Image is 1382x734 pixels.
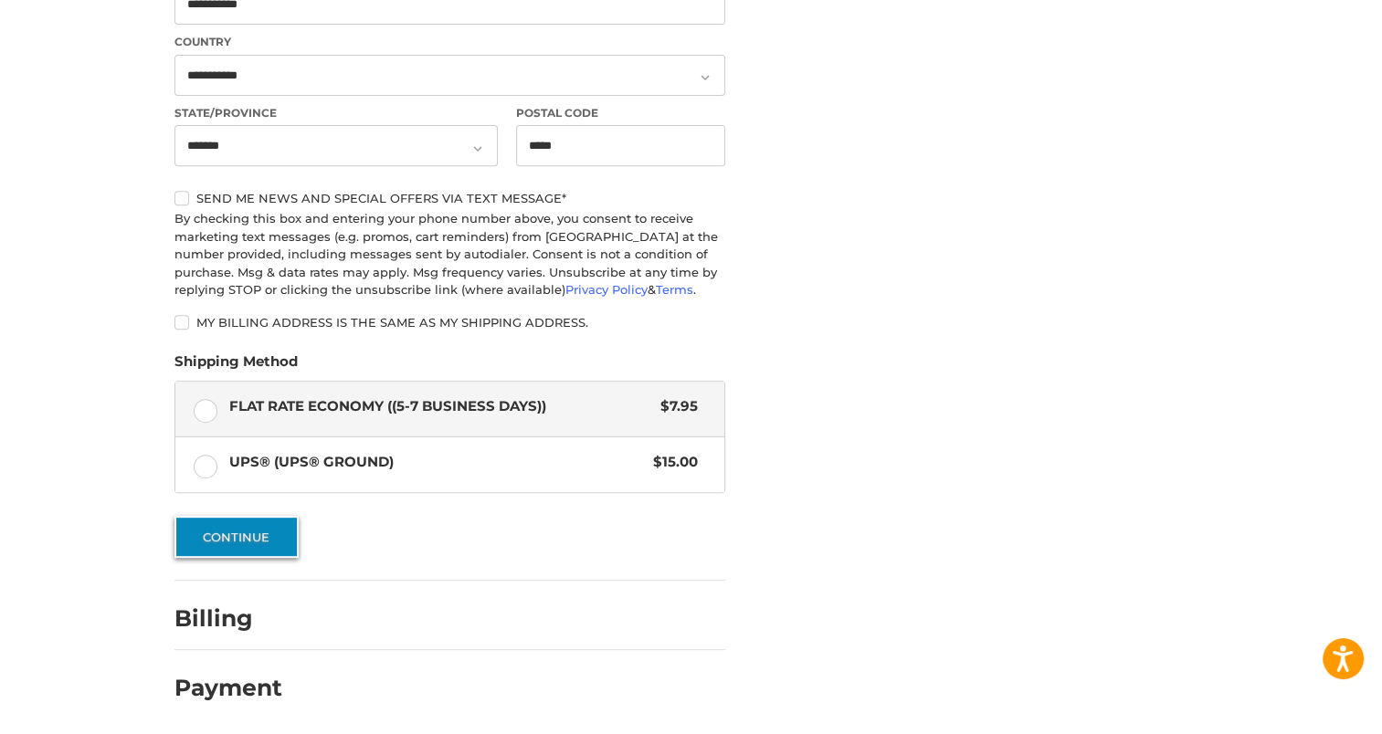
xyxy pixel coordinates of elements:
a: Privacy Policy [565,282,648,297]
iframe: Google Customer Reviews [1231,685,1382,734]
span: Flat Rate Economy ((5-7 Business Days)) [229,396,652,417]
span: $7.95 [651,396,698,417]
label: Country [174,34,725,50]
span: $15.00 [644,452,698,473]
label: State/Province [174,105,498,121]
label: Send me news and special offers via text message* [174,191,725,205]
label: My billing address is the same as my shipping address. [174,315,725,330]
a: Terms [656,282,693,297]
h2: Billing [174,604,281,633]
legend: Shipping Method [174,351,298,381]
div: By checking this box and entering your phone number above, you consent to receive marketing text ... [174,210,725,299]
h2: Payment [174,674,282,702]
span: UPS® (UPS® Ground) [229,452,645,473]
button: Continue [174,516,299,558]
label: Postal Code [516,105,726,121]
